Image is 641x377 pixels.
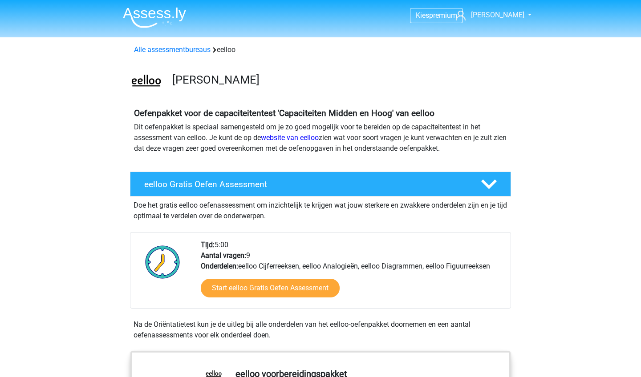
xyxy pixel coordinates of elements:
[134,45,211,54] a: Alle assessmentbureaus
[134,108,434,118] b: Oefenpakket voor de capaciteitentest 'Capaciteiten Midden en Hoog' van eelloo
[201,251,246,260] b: Aantal vragen:
[201,279,340,297] a: Start eelloo Gratis Oefen Assessment
[172,73,504,87] h3: [PERSON_NAME]
[452,10,525,20] a: [PERSON_NAME]
[130,44,511,55] div: eelloo
[130,319,511,341] div: Na de Oriëntatietest kun je de uitleg bij alle onderdelen van het eelloo-oefenpakket doornemen en...
[130,66,162,97] img: eelloo.png
[123,7,186,28] img: Assessly
[410,9,462,21] a: Kiespremium
[416,11,429,20] span: Kies
[201,241,215,249] b: Tijd:
[429,11,457,20] span: premium
[194,240,510,308] div: 5:00 9 eelloo Cijferreeksen, eelloo Analogieën, eelloo Diagrammen, eelloo Figuurreeksen
[144,179,467,189] h4: eelloo Gratis Oefen Assessment
[126,172,515,197] a: eelloo Gratis Oefen Assessment
[130,197,511,221] div: Doe het gratis eelloo oefenassessment om inzichtelijk te krijgen wat jouw sterkere en zwakkere on...
[471,11,524,19] span: [PERSON_NAME]
[134,122,507,154] p: Dit oefenpakket is speciaal samengesteld om je zo goed mogelijk voor te bereiden op de capaciteit...
[261,133,319,142] a: website van eelloo
[201,262,238,270] b: Onderdelen:
[140,240,185,284] img: Klok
